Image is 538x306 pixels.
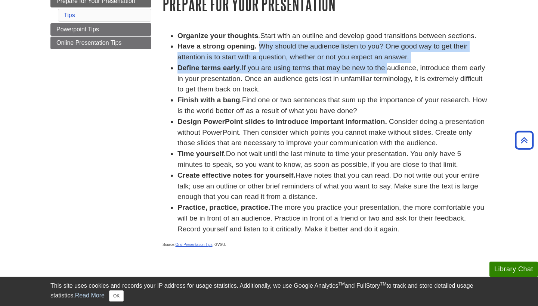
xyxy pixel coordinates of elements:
[177,31,488,41] li: Start with an outline and develop good transitions between sections.
[258,32,260,40] em: .
[109,290,124,302] button: Close
[177,149,488,170] li: Do not wait until the last minute to time your presentation. You only have 5 minutes to speak, so...
[224,150,226,157] em: .
[177,64,239,72] strong: Define terms early
[177,41,488,63] li: Why should the audience listen to you? One good way to get their attention is to start with a que...
[50,37,151,49] a: Online Presentation Tips
[177,95,488,116] li: Find one or two sentences that sum up the importance of your research. How is the world better of...
[338,281,344,287] sup: TM
[177,116,488,149] li: Consider doing a presentation without PowerPoint. Then consider which points you cannot make with...
[56,26,99,32] span: Powerpoint Tips
[56,40,121,46] span: Online Presentation Tips
[177,170,488,202] li: Have notes that you can read. Do not write out your entire talk; use an outline or other brief re...
[75,292,105,299] a: Read More
[177,63,488,95] li: If you are using terms that may be new to the audience, introduce them early in your presentation...
[163,243,226,247] span: Source: , GVSU.
[50,281,488,302] div: This site uses cookies and records your IP address for usage statistics. Additionally, we use Goo...
[177,150,224,157] strong: Time yourself
[175,243,212,247] a: Oral Presentation Tips
[64,12,75,18] a: Tips
[380,281,386,287] sup: TM
[177,42,257,50] strong: Have a strong opening.
[489,262,538,277] button: Library Chat
[177,203,270,211] strong: Practice, practice, practice.
[177,32,258,40] strong: Organize your thoughts
[239,64,241,72] em: .
[240,96,242,104] em: .
[512,135,536,145] a: Back to Top
[177,96,240,104] strong: Finish with a bang
[177,202,488,234] li: The more you practice your presentation, the more comfortable you will be in front of an audience...
[177,171,296,179] strong: Create effective notes for yourself.
[50,23,151,36] a: Powerpoint Tips
[177,118,387,125] strong: Design PowerPoint slides to introduce important information.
